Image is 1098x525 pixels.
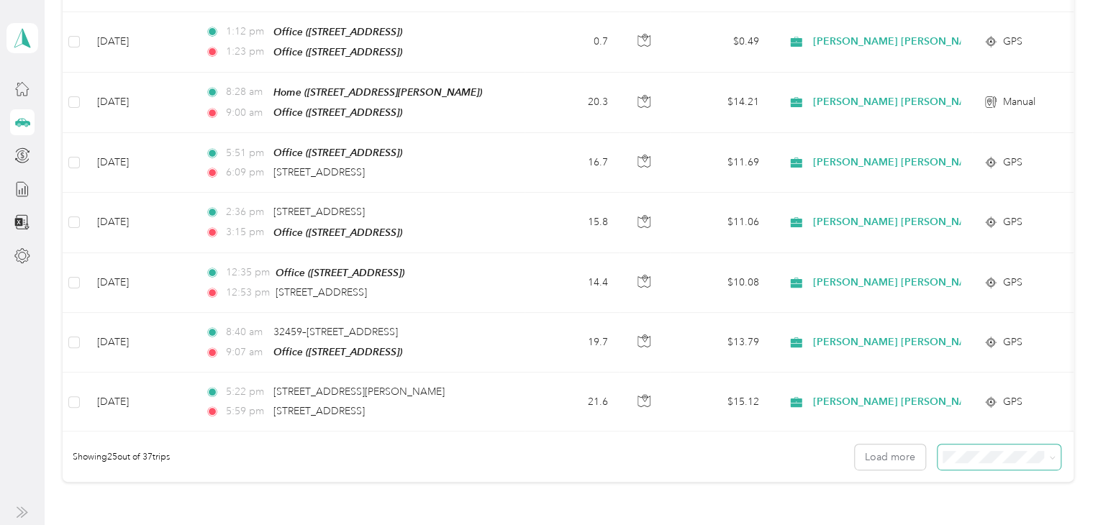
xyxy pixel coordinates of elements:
[273,405,365,417] span: [STREET_ADDRESS]
[273,106,402,118] span: Office ([STREET_ADDRESS])
[855,444,925,470] button: Load more
[812,334,1056,350] span: [PERSON_NAME] [PERSON_NAME] Family Agency
[273,326,398,338] span: 32459–[STREET_ADDRESS]
[812,275,1056,291] span: [PERSON_NAME] [PERSON_NAME] Family Agency
[670,193,771,252] td: $11.06
[226,224,267,240] span: 3:15 pm
[812,155,1056,170] span: [PERSON_NAME] [PERSON_NAME] Family Agency
[670,133,771,193] td: $11.69
[86,193,194,252] td: [DATE]
[226,165,267,181] span: 6:09 pm
[226,344,267,360] span: 9:07 am
[670,313,771,373] td: $13.79
[670,12,771,73] td: $0.49
[273,86,482,98] span: Home ([STREET_ADDRESS][PERSON_NAME])
[273,206,365,218] span: [STREET_ADDRESS]
[525,73,620,133] td: 20.3
[273,46,402,58] span: Office ([STREET_ADDRESS])
[670,373,771,432] td: $15.12
[273,346,402,357] span: Office ([STREET_ADDRESS])
[1017,444,1098,525] iframe: Everlance-gr Chat Button Frame
[276,267,404,278] span: Office ([STREET_ADDRESS])
[1003,394,1022,410] span: GPS
[525,313,620,373] td: 19.7
[1003,94,1035,110] span: Manual
[226,324,267,340] span: 8:40 am
[670,253,771,313] td: $10.08
[86,133,194,193] td: [DATE]
[1003,155,1022,170] span: GPS
[670,73,771,133] td: $14.21
[525,193,620,252] td: 15.8
[273,166,365,178] span: [STREET_ADDRESS]
[273,227,402,238] span: Office ([STREET_ADDRESS])
[1003,214,1022,230] span: GPS
[226,285,270,301] span: 12:53 pm
[226,403,267,419] span: 5:59 pm
[812,94,1056,110] span: [PERSON_NAME] [PERSON_NAME] Family Agency
[86,73,194,133] td: [DATE]
[226,204,267,220] span: 2:36 pm
[226,265,270,280] span: 12:35 pm
[812,394,1056,410] span: [PERSON_NAME] [PERSON_NAME] Family Agency
[226,84,267,100] span: 8:28 am
[525,133,620,193] td: 16.7
[226,145,267,161] span: 5:51 pm
[86,12,194,73] td: [DATE]
[226,24,267,40] span: 1:12 pm
[86,313,194,373] td: [DATE]
[273,385,445,398] span: [STREET_ADDRESS][PERSON_NAME]
[812,214,1056,230] span: [PERSON_NAME] [PERSON_NAME] Family Agency
[525,12,620,73] td: 0.7
[276,286,367,298] span: [STREET_ADDRESS]
[273,147,402,158] span: Office ([STREET_ADDRESS])
[226,105,267,121] span: 9:00 am
[63,451,170,464] span: Showing 25 out of 37 trips
[273,26,402,37] span: Office ([STREET_ADDRESS])
[86,373,194,432] td: [DATE]
[226,384,267,400] span: 5:22 pm
[226,44,267,60] span: 1:23 pm
[1003,334,1022,350] span: GPS
[1003,275,1022,291] span: GPS
[1003,34,1022,50] span: GPS
[525,373,620,432] td: 21.6
[86,253,194,313] td: [DATE]
[525,253,620,313] td: 14.4
[812,34,1056,50] span: [PERSON_NAME] [PERSON_NAME] Family Agency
